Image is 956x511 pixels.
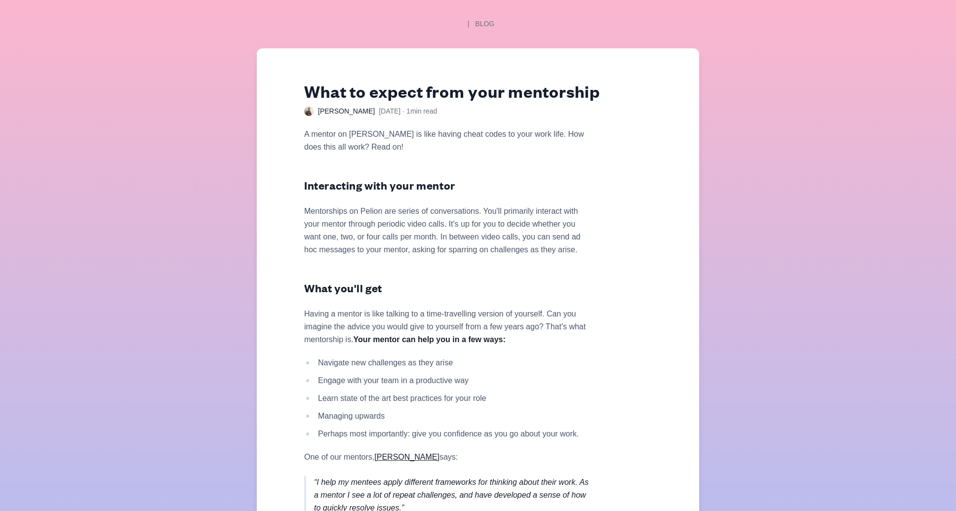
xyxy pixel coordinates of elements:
li: Perhaps most importantly: give you confidence as you go about your work. [304,427,590,441]
h2: What you'll get [304,280,590,296]
a: [PERSON_NAME] [304,106,375,116]
p: A mentor on [PERSON_NAME] is like having cheat codes to your work life. How does this all work? R... [304,128,590,154]
p: Mentorships on Pelion are series of conversations. You'll primarily interact with your mentor thr... [304,205,590,256]
a: [PERSON_NAME] [374,451,439,464]
h2: Interacting with your mentor [304,177,590,193]
span: Blog [462,20,495,29]
p: Having a mentor is like talking to a time-travelling version of yourself. Can you imagine the adv... [304,308,590,346]
span: 1 min read [406,106,437,116]
time: [DATE] [379,106,400,116]
span: | [468,20,470,28]
li: Engage with your team in a productive way [304,374,590,388]
li: Navigate new challenges as they arise [304,356,590,370]
h1: What to expect from your mentorship [304,80,652,102]
li: Managing upwards [304,409,590,423]
strong: Your mentor can help you in a few ways: [354,335,506,344]
span: · [402,106,404,116]
li: Learn state of the art best practices for your role [304,392,590,405]
img: Martin Permin [304,106,314,116]
p: One of our mentors, says: [304,451,590,464]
